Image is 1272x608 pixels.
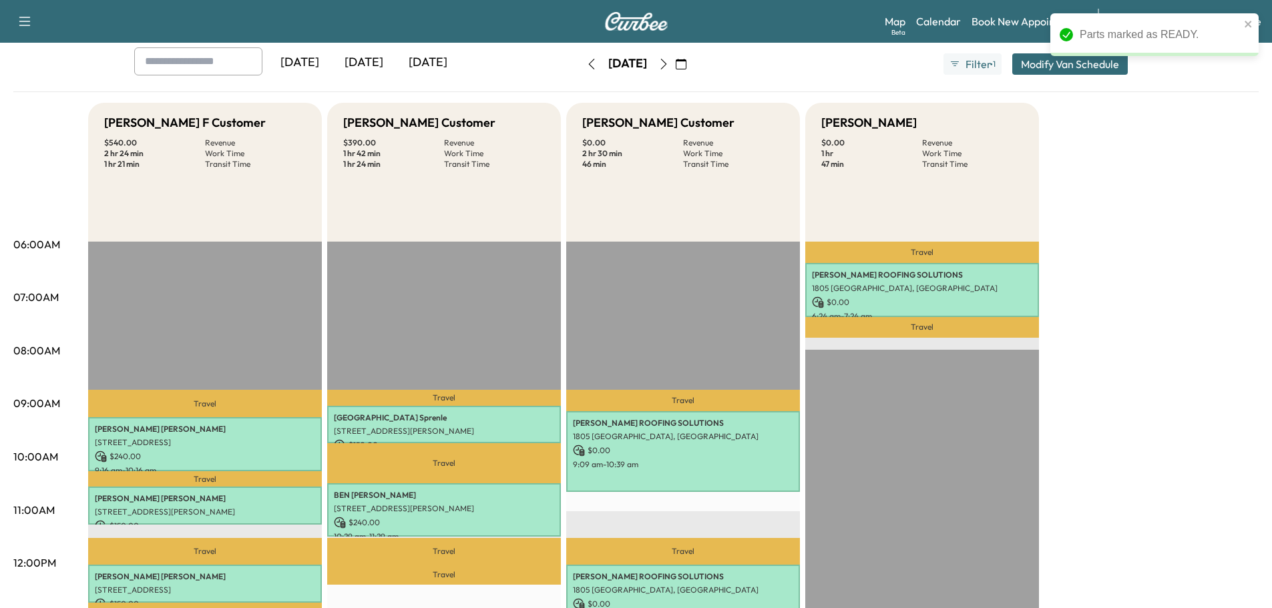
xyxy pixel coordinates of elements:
p: $ 0.00 [582,137,683,148]
p: 1805 [GEOGRAPHIC_DATA], [GEOGRAPHIC_DATA] [812,283,1032,294]
p: 1805 [GEOGRAPHIC_DATA], [GEOGRAPHIC_DATA] [573,431,793,442]
h5: [PERSON_NAME] [821,113,917,132]
p: [PERSON_NAME] ROOFING SOLUTIONS [812,270,1032,280]
p: Transit Time [922,159,1023,170]
p: Travel [88,471,322,487]
p: 9:16 am - 10:16 am [95,465,315,476]
p: $ 540.00 [104,137,205,148]
p: BEN [PERSON_NAME] [334,490,554,501]
p: [PERSON_NAME] ROOFING SOLUTIONS [573,418,793,428]
h5: [PERSON_NAME] F Customer [104,113,266,132]
p: [GEOGRAPHIC_DATA] Sprenle [334,412,554,423]
p: Transit Time [444,159,545,170]
p: $ 0.00 [821,137,922,148]
p: 2 hr 24 min [104,148,205,159]
p: Travel [327,390,561,406]
div: [DATE] [268,47,332,78]
p: 1 hr 21 min [104,159,205,170]
p: 10:00AM [13,448,58,465]
p: Revenue [683,137,784,148]
a: Calendar [916,13,961,29]
div: [DATE] [396,47,460,78]
p: $ 0.00 [812,296,1032,308]
p: Transit Time [205,159,306,170]
p: Revenue [205,137,306,148]
span: ● [990,61,992,67]
p: Travel [805,317,1039,338]
p: 47 min [821,159,922,170]
p: [PERSON_NAME] [PERSON_NAME] [95,493,315,504]
p: Travel [88,390,322,418]
p: Work Time [922,148,1023,159]
p: [STREET_ADDRESS] [95,437,315,448]
div: Parts marked as READY. [1080,27,1240,43]
img: Curbee Logo [604,12,668,31]
p: $ 0.00 [573,444,793,457]
p: Travel [566,390,800,411]
p: 06:00AM [13,236,60,252]
a: Book New Appointment [972,13,1084,29]
p: 1805 [GEOGRAPHIC_DATA], [GEOGRAPHIC_DATA] [573,585,793,595]
button: Filter●1 [943,53,1001,75]
p: Revenue [444,137,545,148]
p: Transit Time [683,159,784,170]
p: Work Time [205,148,306,159]
p: 9:09 am - 10:39 am [573,459,793,470]
h5: [PERSON_NAME] Customer [582,113,734,132]
p: [STREET_ADDRESS][PERSON_NAME] [334,426,554,436]
p: 07:00AM [13,289,59,305]
h5: [PERSON_NAME] Customer [343,113,495,132]
p: 1 hr 42 min [343,148,444,159]
p: [PERSON_NAME] ROOFING SOLUTIONS [573,571,793,582]
p: 46 min [582,159,683,170]
p: $ 240.00 [95,450,315,463]
p: 12:00PM [13,555,56,571]
p: Revenue [922,137,1023,148]
p: Work Time [683,148,784,159]
p: 2 hr 30 min [582,148,683,159]
p: 10:29 am - 11:29 am [334,531,554,542]
p: Travel [327,443,561,483]
p: 08:00AM [13,342,60,358]
div: Beta [891,27,905,37]
p: $ 150.00 [334,439,554,451]
p: 09:00AM [13,395,60,411]
div: [DATE] [332,47,396,78]
p: Travel [327,565,561,585]
button: Modify Van Schedule [1012,53,1128,75]
div: [DATE] [608,55,647,72]
p: 1 hr [821,148,922,159]
p: [PERSON_NAME] [PERSON_NAME] [95,571,315,582]
p: $ 240.00 [334,517,554,529]
p: [PERSON_NAME] [PERSON_NAME] [95,424,315,434]
span: Filter [966,56,990,72]
p: [STREET_ADDRESS] [95,585,315,595]
p: [STREET_ADDRESS][PERSON_NAME] [95,507,315,517]
p: Travel [88,538,322,565]
p: Travel [805,242,1039,263]
p: Work Time [444,148,545,159]
p: 6:24 am - 7:24 am [812,311,1032,322]
a: MapBeta [885,13,905,29]
p: Travel [566,538,800,565]
button: close [1244,19,1253,29]
p: 11:00AM [13,502,55,518]
p: Travel [327,538,561,565]
p: $ 150.00 [95,520,315,532]
p: 1 hr 24 min [343,159,444,170]
p: [STREET_ADDRESS][PERSON_NAME] [334,503,554,514]
span: 1 [993,59,996,69]
p: $ 390.00 [343,137,444,148]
